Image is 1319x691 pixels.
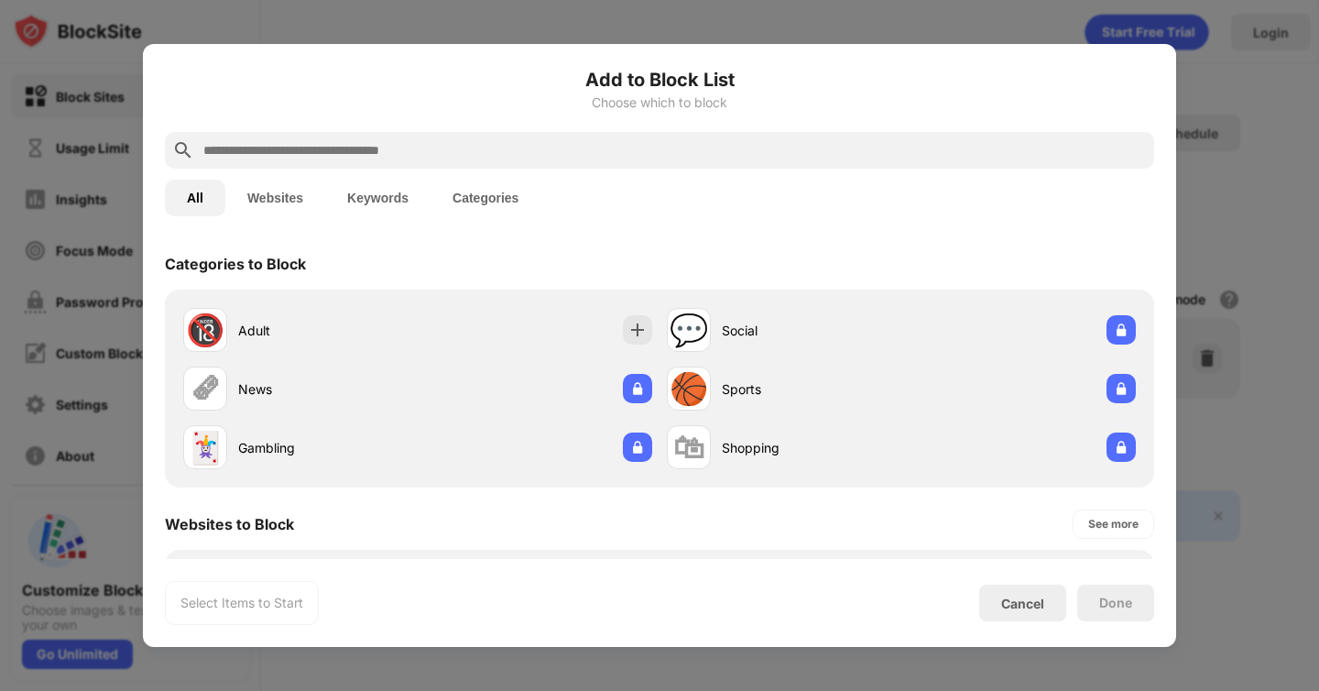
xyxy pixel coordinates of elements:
div: News [238,379,418,399]
div: 🛍 [673,429,704,466]
div: 💬 [670,312,708,349]
div: Sports [722,379,901,399]
button: Websites [225,180,325,216]
div: Websites to Block [165,515,294,533]
div: Cancel [1001,596,1044,611]
div: 🏀 [670,370,708,408]
div: Select Items to Start [180,594,303,612]
div: Gambling [238,438,418,457]
button: Keywords [325,180,431,216]
div: See more [1088,515,1139,533]
h6: Add to Block List [165,66,1154,93]
div: 🔞 [186,312,224,349]
div: Done [1099,596,1132,610]
div: 🗞 [190,370,221,408]
img: search.svg [172,139,194,161]
div: 🃏 [186,429,224,466]
div: Choose which to block [165,95,1154,110]
div: Categories to Block [165,255,306,273]
div: Shopping [722,438,901,457]
div: Adult [238,321,418,340]
button: Categories [431,180,540,216]
button: All [165,180,225,216]
div: Social [722,321,901,340]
